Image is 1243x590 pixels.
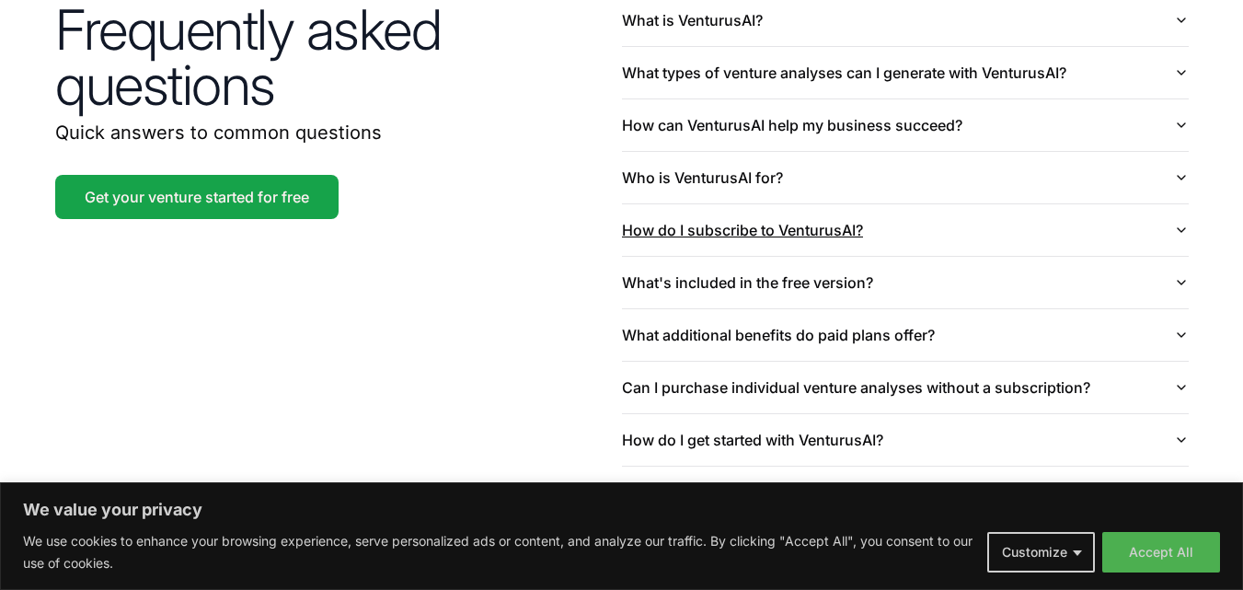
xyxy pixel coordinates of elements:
[23,499,1220,521] p: We value your privacy
[622,309,1189,361] button: What additional benefits do paid plans offer?
[622,152,1189,203] button: Who is VenturusAI for?
[23,530,973,574] p: We use cookies to enhance your browsing experience, serve personalized ads or content, and analyz...
[622,204,1189,256] button: How do I subscribe to VenturusAI?
[622,414,1189,466] button: How do I get started with VenturusAI?
[1102,532,1220,573] button: Accept All
[987,532,1095,573] button: Customize
[55,2,622,112] h2: Frequently asked questions
[55,120,622,145] p: Quick answers to common questions
[622,257,1189,308] button: What's included in the free version?
[55,175,339,219] a: Get your venture started for free
[622,99,1189,151] button: How can VenturusAI help my business succeed?
[622,362,1189,413] button: Can I purchase individual venture analyses without a subscription?
[622,47,1189,98] button: What types of venture analyses can I generate with VenturusAI?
